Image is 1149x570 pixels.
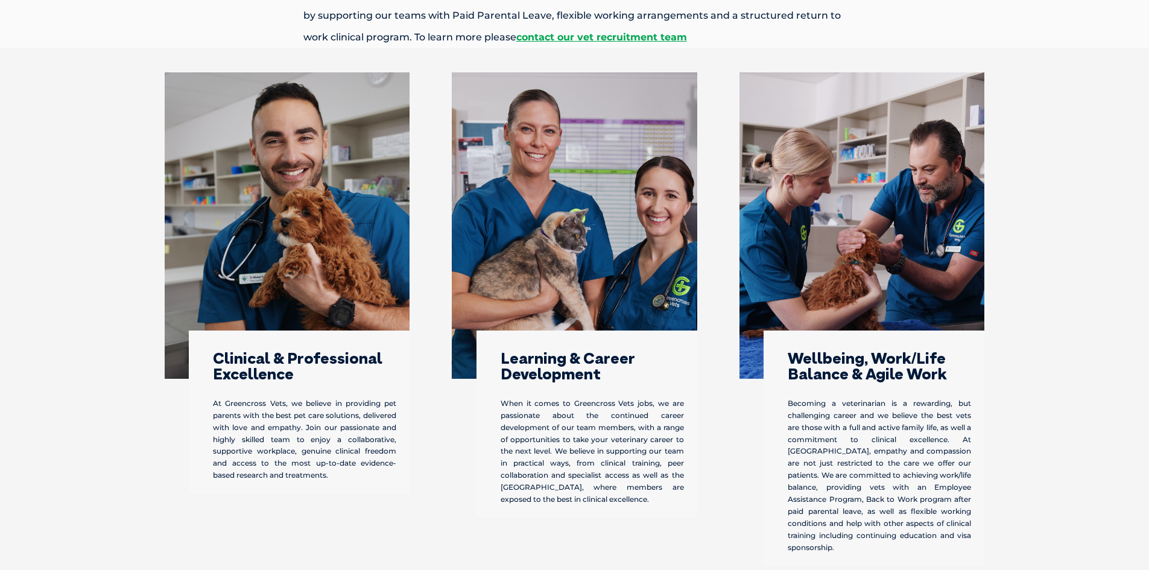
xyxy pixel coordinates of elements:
h3: Clinical & Professional Excellence [213,350,396,382]
p: When it comes to Greencross Vets jobs, we are passionate about the continued career development o... [501,397,684,505]
p: Becoming a veterinarian is a rewarding, but challenging career and we believe the best vets are t... [788,397,971,554]
p: At Greencross Vets, we believe in providing pet parents with the best pet care solutions, deliver... [213,397,396,481]
img: Vet Dr Michael with a young puppy [165,72,410,379]
img: Two vets standing, one holding a cat [452,72,697,379]
h3: Wellbeing, Work/Life Balance & Agile Work [788,350,971,382]
a: contact our vet recruitment team [516,31,687,43]
img: Vet Dr Nick examining a puppy with help from a vet nurse [739,72,985,379]
h3: Learning & Career Development [501,350,684,382]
